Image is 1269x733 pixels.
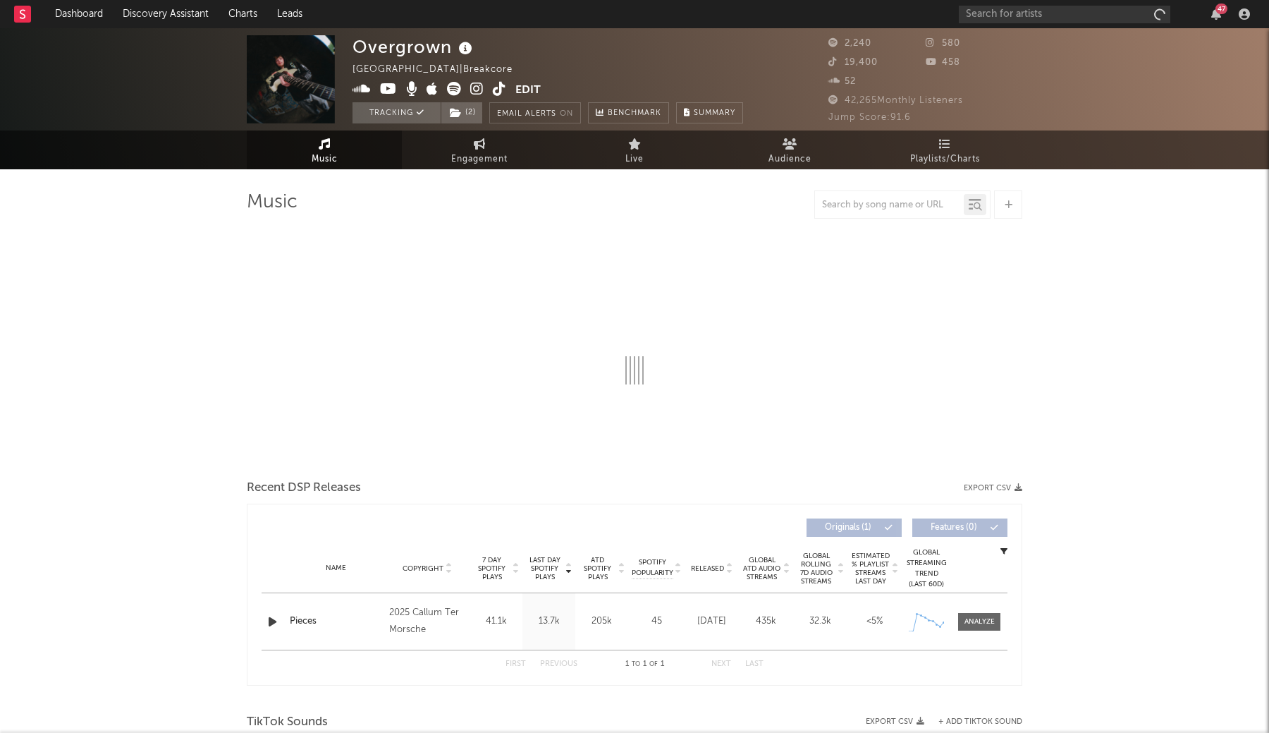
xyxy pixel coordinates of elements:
[959,6,1170,23] input: Search for artists
[924,718,1022,726] button: + Add TikTok Sound
[851,614,898,629] div: <5%
[526,614,572,629] div: 13.7k
[828,77,856,86] span: 52
[441,102,482,123] button: (2)
[632,661,640,667] span: to
[694,109,735,117] span: Summary
[441,102,483,123] span: ( 2 )
[579,556,616,581] span: ATD Spotify Plays
[910,151,980,168] span: Playlists/Charts
[676,102,743,123] button: Summary
[926,58,960,67] span: 458
[797,552,835,586] span: Global Rolling 7D Audio Streams
[828,58,878,67] span: 19,400
[473,556,510,581] span: 7 Day Spotify Plays
[905,547,948,590] div: Global Streaming Trend (Last 60D)
[711,660,731,668] button: Next
[560,110,573,118] em: On
[403,564,443,573] span: Copyright
[649,661,658,667] span: of
[290,614,382,629] a: Pieces
[828,39,871,48] span: 2,240
[828,113,911,122] span: Jump Score: 91.6
[290,563,382,574] div: Name
[807,519,902,537] button: Originals(1)
[505,660,526,668] button: First
[742,614,790,629] div: 435k
[866,717,924,726] button: Export CSV
[608,105,661,122] span: Benchmark
[797,614,844,629] div: 32.3k
[851,552,890,586] span: Estimated % Playlist Streams Last Day
[352,102,441,123] button: Tracking
[921,523,986,532] span: Features ( 0 )
[926,39,960,48] span: 580
[247,480,361,497] span: Recent DSP Releases
[515,82,541,99] button: Edit
[352,61,529,78] div: [GEOGRAPHIC_DATA] | Breakcore
[742,556,781,581] span: Global ATD Audio Streams
[816,523,881,532] span: Originals ( 1 )
[691,564,724,573] span: Released
[352,35,476,59] div: Overgrown
[867,131,1022,169] a: Playlists/Charts
[389,605,466,638] div: 2025 Callum Ter Morsche
[688,614,735,629] div: [DATE]
[938,718,1022,726] button: + Add TikTok Sound
[625,151,644,168] span: Live
[964,484,1022,492] button: Export CSV
[526,556,563,581] span: Last Day Spotify Plays
[473,614,519,629] div: 41.1k
[451,151,508,168] span: Engagement
[768,151,811,168] span: Audience
[588,102,669,123] a: Benchmark
[402,131,557,169] a: Engagement
[1211,8,1221,20] button: 47
[540,660,577,668] button: Previous
[912,519,1007,537] button: Features(0)
[828,96,963,105] span: 42,265 Monthly Listeners
[632,614,681,629] div: 45
[247,714,328,731] span: TikTok Sounds
[312,151,338,168] span: Music
[712,131,867,169] a: Audience
[579,614,625,629] div: 205k
[557,131,712,169] a: Live
[632,557,673,578] span: Spotify Popularity
[606,656,683,673] div: 1 1 1
[745,660,764,668] button: Last
[1215,4,1227,14] div: 47
[247,131,402,169] a: Music
[489,102,581,123] button: Email AlertsOn
[815,200,964,211] input: Search by song name or URL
